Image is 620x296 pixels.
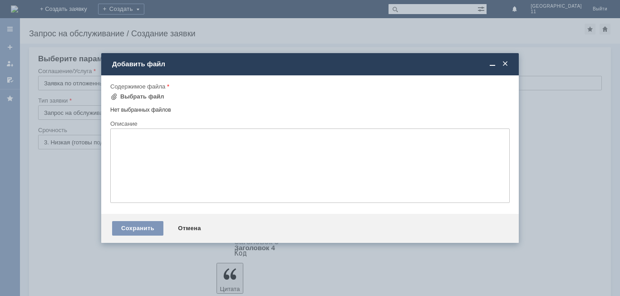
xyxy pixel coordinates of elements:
span: Свернуть (Ctrl + M) [488,60,497,68]
div: Содержимое файла [110,84,508,89]
div: Описание [110,121,508,127]
div: Нет выбранных файлов [110,103,510,113]
span: Закрыть [501,60,510,68]
div: [PERSON_NAME]/Добрый вечер! Удалите пож отл чеки. [GEOGRAPHIC_DATA]. [4,4,133,18]
div: Выбрать файл [120,93,164,100]
div: Добавить файл [112,60,510,68]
